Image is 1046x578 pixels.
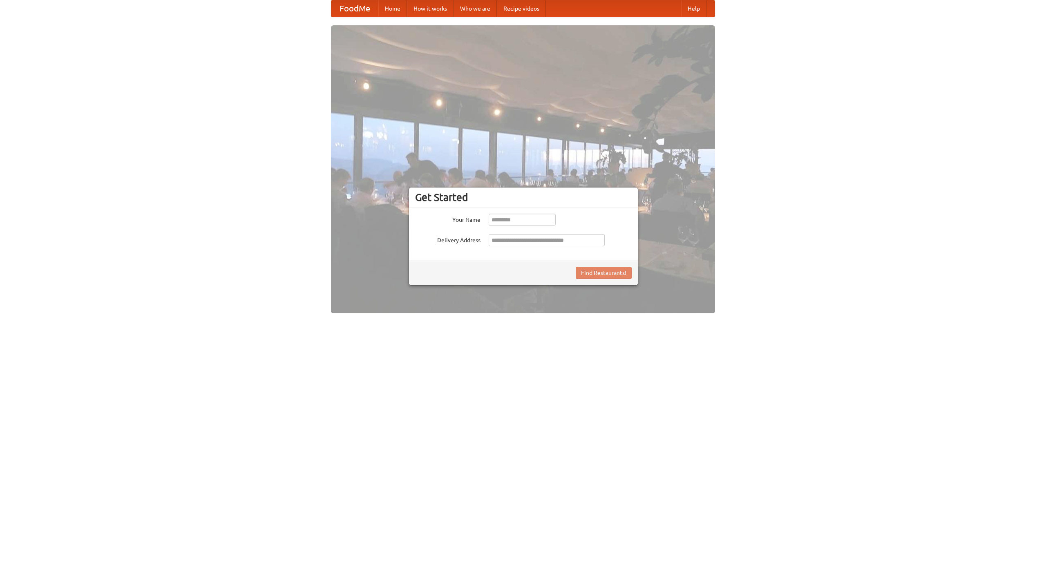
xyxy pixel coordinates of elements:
a: Recipe videos [497,0,546,17]
label: Delivery Address [415,234,481,244]
a: FoodMe [331,0,378,17]
button: Find Restaurants! [576,267,632,279]
a: Home [378,0,407,17]
a: Who we are [454,0,497,17]
a: Help [681,0,706,17]
h3: Get Started [415,191,632,203]
label: Your Name [415,214,481,224]
a: How it works [407,0,454,17]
